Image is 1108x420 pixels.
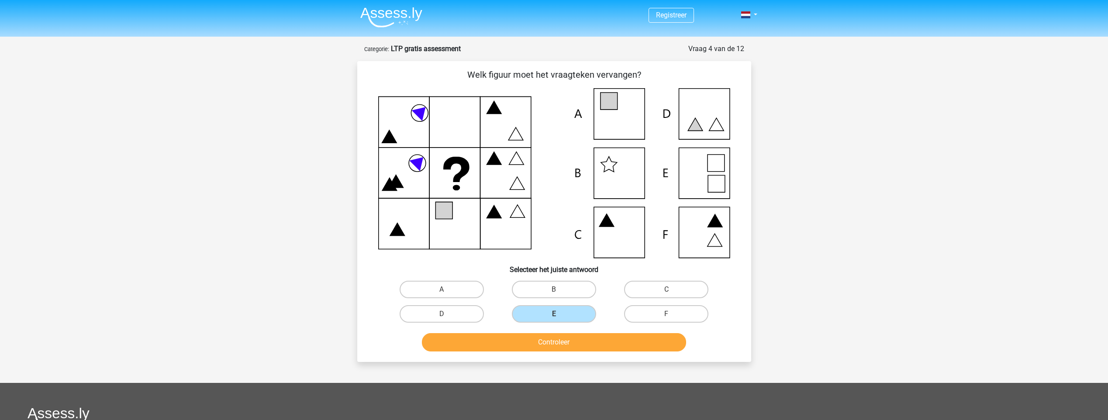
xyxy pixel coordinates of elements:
[624,281,708,298] label: C
[360,7,422,28] img: Assessly
[512,281,596,298] label: B
[688,44,744,54] div: Vraag 4 van de 12
[391,45,461,53] strong: LTP gratis assessment
[656,11,687,19] a: Registreer
[400,305,484,323] label: D
[624,305,708,323] label: F
[371,258,737,274] h6: Selecteer het juiste antwoord
[364,46,389,52] small: Categorie:
[371,68,737,81] p: Welk figuur moet het vraagteken vervangen?
[422,333,686,351] button: Controleer
[400,281,484,298] label: A
[512,305,596,323] label: E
